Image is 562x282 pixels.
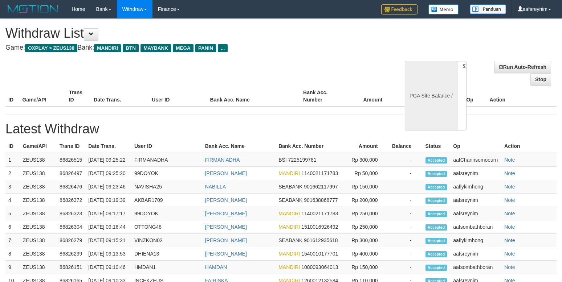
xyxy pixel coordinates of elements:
[20,234,57,247] td: ZEUS138
[5,261,20,274] td: 9
[20,140,57,153] th: Game/API
[301,211,338,216] span: 1140021171783
[347,86,393,107] th: Amount
[85,140,131,153] th: Date Trans.
[450,180,501,194] td: aaflykimhong
[5,207,20,220] td: 5
[5,220,20,234] td: 6
[450,167,501,180] td: aafsreynim
[5,44,367,51] h4: Game: Bank:
[346,247,388,261] td: Rp 400,000
[85,220,131,234] td: [DATE] 09:16:44
[278,184,302,190] span: SEABANK
[504,264,515,270] a: Note
[5,194,20,207] td: 4
[463,86,486,107] th: Op
[205,224,247,230] a: [PERSON_NAME]
[487,86,557,107] th: Action
[140,44,171,52] span: MAYBANK
[205,251,247,257] a: [PERSON_NAME]
[278,224,300,230] span: MANDIRI
[131,180,202,194] td: NAVISHA25
[5,4,61,14] img: MOTION_logo.png
[276,140,346,153] th: Bank Acc. Number
[530,73,551,86] a: Stop
[25,44,77,52] span: OXPLAY > ZEUS138
[346,167,388,180] td: Rp 50,000
[123,44,139,52] span: BTN
[494,61,551,73] a: Run Auto-Refresh
[301,251,338,257] span: 1540010177701
[57,247,85,261] td: 86826239
[504,197,515,203] a: Note
[346,207,388,220] td: Rp 250,000
[20,194,57,207] td: ZEUS138
[470,4,506,14] img: panduan.png
[5,140,20,153] th: ID
[20,207,57,220] td: ZEUS138
[57,207,85,220] td: 86826323
[504,237,515,243] a: Note
[131,153,202,167] td: FIRMANADHA
[288,157,317,163] span: 7225199781
[278,157,287,163] span: BSI
[346,153,388,167] td: Rp 300,000
[450,220,501,234] td: aafsombathboran
[389,140,423,153] th: Balance
[450,261,501,274] td: aafsombathboran
[85,167,131,180] td: [DATE] 09:25:20
[389,234,423,247] td: -
[389,194,423,207] td: -
[450,140,501,153] th: Op
[5,234,20,247] td: 7
[218,44,228,52] span: ...
[5,122,557,136] h1: Latest Withdraw
[57,234,85,247] td: 86826279
[57,180,85,194] td: 86826476
[423,140,451,153] th: Status
[425,198,447,204] span: Accepted
[450,153,501,167] td: aafChannsomoeurn
[57,194,85,207] td: 86826372
[85,194,131,207] td: [DATE] 09:19:39
[85,234,131,247] td: [DATE] 09:15:21
[131,261,202,274] td: HMDAN1
[450,194,501,207] td: aafsreynim
[278,211,300,216] span: MANDIRI
[304,237,338,243] span: 901612935618
[393,86,436,107] th: Balance
[85,261,131,274] td: [DATE] 09:10:46
[504,224,515,230] a: Note
[5,26,367,41] h1: Withdraw List
[85,180,131,194] td: [DATE] 09:23:46
[20,247,57,261] td: ZEUS138
[346,234,388,247] td: Rp 300,000
[346,194,388,207] td: Rp 200,000
[501,140,557,153] th: Action
[504,170,515,176] a: Note
[381,4,418,14] img: Feedback.jpg
[389,180,423,194] td: -
[5,180,20,194] td: 3
[301,170,338,176] span: 1140021171783
[94,44,121,52] span: MANDIRI
[66,86,91,107] th: Trans ID
[57,153,85,167] td: 86826515
[301,264,338,270] span: 1080093064013
[131,167,202,180] td: 99DOYOK
[85,247,131,261] td: [DATE] 09:13:53
[425,184,447,190] span: Accepted
[389,153,423,167] td: -
[5,247,20,261] td: 8
[278,170,300,176] span: MANDIRI
[278,264,300,270] span: MANDIRI
[205,237,247,243] a: [PERSON_NAME]
[5,86,19,107] th: ID
[20,180,57,194] td: ZEUS138
[301,224,338,230] span: 1510016926492
[85,207,131,220] td: [DATE] 09:17:17
[57,140,85,153] th: Trans ID
[149,86,207,107] th: User ID
[131,140,202,153] th: User ID
[346,261,388,274] td: Rp 150,000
